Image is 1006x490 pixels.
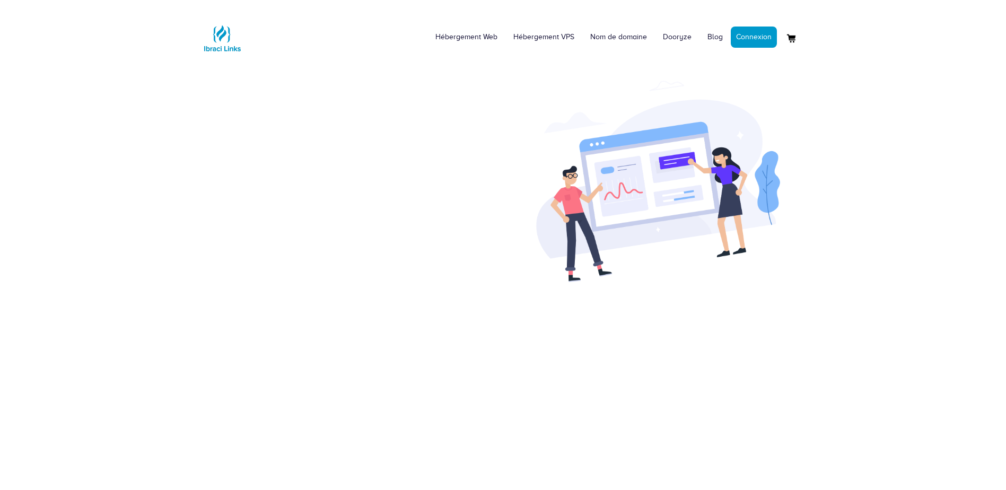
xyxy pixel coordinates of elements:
[201,8,243,59] a: Logo Ibraci Links
[655,21,699,53] a: Dooryze
[582,21,655,53] a: Nom de domaine
[731,27,777,48] a: Connexion
[505,21,582,53] a: Hébergement VPS
[201,17,243,59] img: Logo Ibraci Links
[699,21,731,53] a: Blog
[427,21,505,53] a: Hébergement Web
